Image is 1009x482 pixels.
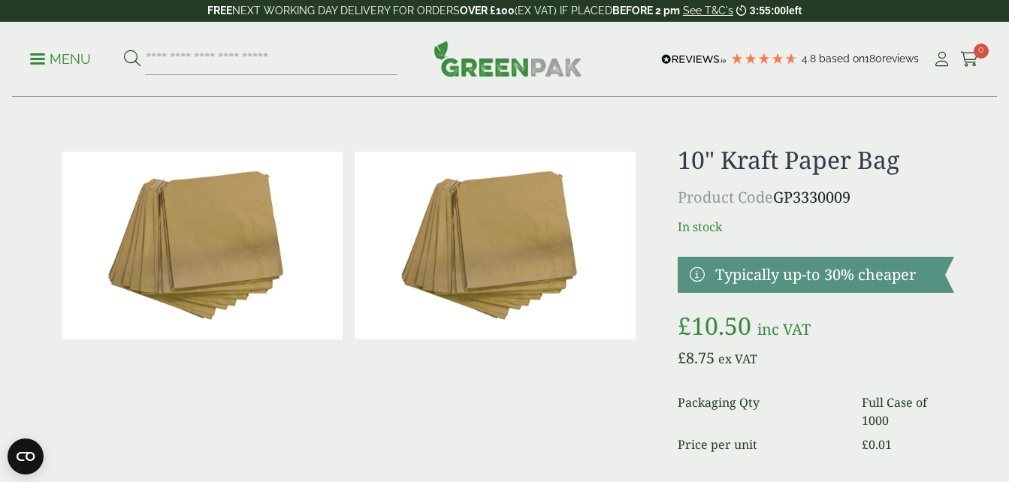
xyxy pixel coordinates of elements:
strong: OVER £100 [460,5,515,17]
strong: FREE [207,5,232,17]
span: 0 [974,44,989,59]
img: GreenPak Supplies [434,41,582,77]
div: 4.78 Stars [730,52,798,65]
bdi: 0.01 [862,436,892,453]
p: Menu [30,50,91,68]
span: £ [862,436,869,453]
img: 10 [355,152,636,339]
p: In stock [678,218,953,236]
i: Cart [960,52,979,67]
span: £ [678,309,691,342]
a: Menu [30,50,91,65]
span: £ [678,348,686,368]
span: 3:55:00 [750,5,786,17]
bdi: 10.50 [678,309,751,342]
dt: Packaging Qty [678,393,843,429]
p: GP3330009 [678,186,953,209]
span: inc VAT [757,319,811,339]
button: Open CMP widget [8,438,44,474]
img: 10 [62,152,343,339]
span: 4.8 [802,53,819,65]
span: 180 [865,53,882,65]
span: Based on [819,53,865,65]
strong: BEFORE 2 pm [612,5,680,17]
dd: Full Case of 1000 [862,393,954,429]
bdi: 8.75 [678,348,714,368]
a: See T&C's [683,5,733,17]
span: Product Code [678,187,773,207]
a: 0 [960,48,979,71]
dt: Price per unit [678,435,843,453]
img: REVIEWS.io [661,54,727,65]
span: ex VAT [718,351,757,367]
i: My Account [932,52,951,67]
span: left [786,5,802,17]
h1: 10" Kraft Paper Bag [678,146,953,174]
span: reviews [882,53,919,65]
